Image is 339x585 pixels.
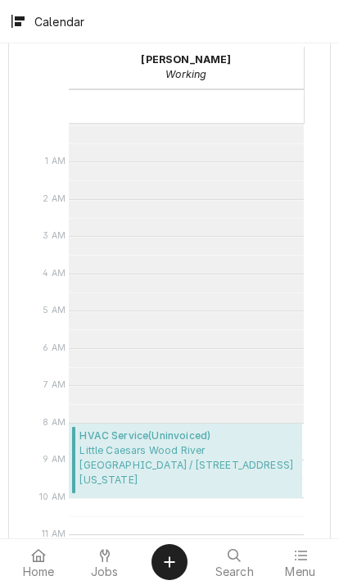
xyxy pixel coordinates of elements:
[41,155,70,168] span: 1 AM
[69,424,302,498] div: [Service] HVAC Service Little Caesars Wood River Little Caesars Wood River / 305 East Edwardsvill...
[38,304,70,317] span: 5 AM
[91,565,119,578] span: Jobs
[141,53,231,66] strong: [PERSON_NAME]
[38,342,70,355] span: 6 AM
[38,267,70,280] span: 4 AM
[285,565,315,578] span: Menu
[79,443,297,487] span: Little Caesars Wood River [GEOGRAPHIC_DATA] / [STREET_ADDRESS][US_STATE]
[38,528,70,541] span: 11 AM
[35,491,70,504] span: 10 AM
[69,47,304,88] div: Zackary Bain - Working
[38,193,70,206] span: 2 AM
[38,229,70,243] span: 3 AM
[269,542,333,582] a: Menu
[165,68,206,80] em: Working
[151,544,188,580] button: Create Object
[73,542,138,582] a: Jobs
[39,379,70,392] span: 7 AM
[202,542,267,582] a: Search
[38,453,70,466] span: 9 AM
[215,565,254,578] span: Search
[69,424,302,498] div: HVAC Service(Uninvoiced)Little Caesars Wood River[GEOGRAPHIC_DATA] / [STREET_ADDRESS][US_STATE]
[38,416,70,429] span: 8 AM
[79,429,297,443] span: HVAC Service ( Uninvoiced )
